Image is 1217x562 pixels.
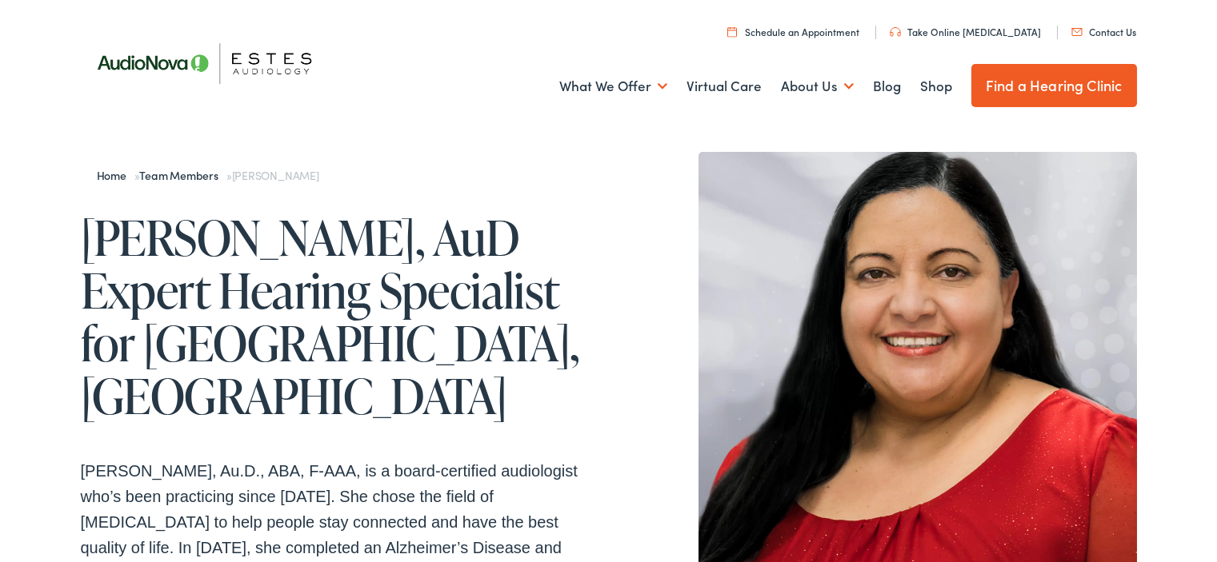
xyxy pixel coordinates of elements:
img: utility icon [727,26,737,37]
a: Virtual Care [687,57,762,116]
a: Take Online [MEDICAL_DATA] [890,25,1041,38]
a: Schedule an Appointment [727,25,859,38]
a: Shop [920,57,952,116]
a: What We Offer [559,57,667,116]
span: [PERSON_NAME] [232,167,319,183]
a: Team Members [139,167,226,183]
a: Find a Hearing Clinic [971,64,1137,107]
a: Blog [873,57,901,116]
a: Contact Us [1071,25,1136,38]
img: utility icon [1071,28,1083,36]
a: Home [97,167,134,183]
img: utility icon [890,27,901,37]
span: » » [97,167,319,183]
h1: [PERSON_NAME], AuD Expert Hearing Specialist for [GEOGRAPHIC_DATA], [GEOGRAPHIC_DATA] [81,211,609,422]
a: About Us [781,57,854,116]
